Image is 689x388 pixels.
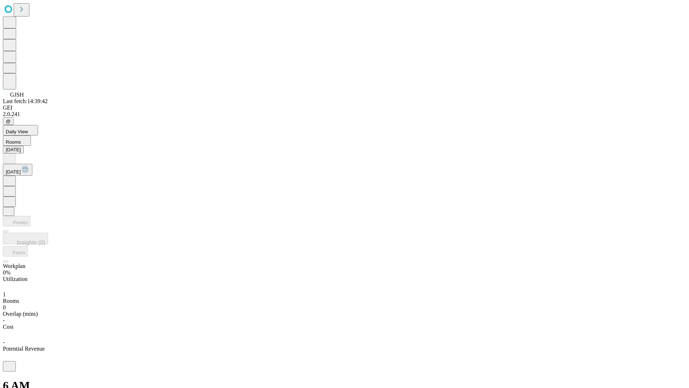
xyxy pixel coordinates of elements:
span: Potential Revenue [3,346,45,352]
span: 1 [3,291,6,297]
span: Last fetch: 14:39:42 [3,98,48,104]
span: Overlap (mins) [3,311,38,317]
span: @ [6,119,11,124]
span: Rooms [6,139,21,145]
div: 2.0.241 [3,111,686,117]
span: Daily View [6,129,28,134]
span: [DATE] [6,169,21,175]
button: [DATE] [3,164,32,176]
button: Rooms [3,135,31,146]
span: - [3,339,5,345]
button: Insights (0) [3,233,48,244]
span: Utilization [3,276,27,282]
button: Fetch [3,246,28,257]
span: 0% [3,269,10,276]
button: [DATE] [3,146,24,153]
span: Cost [3,324,13,330]
button: Predict [3,216,31,226]
span: Rooms [3,298,19,304]
span: Workplan [3,263,25,269]
button: Daily View [3,125,38,135]
span: - [3,317,5,323]
span: Insights (0) [17,240,45,246]
span: GJSH [10,92,24,98]
div: GEI [3,105,686,111]
button: @ [3,117,14,125]
span: 0 [3,304,6,310]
